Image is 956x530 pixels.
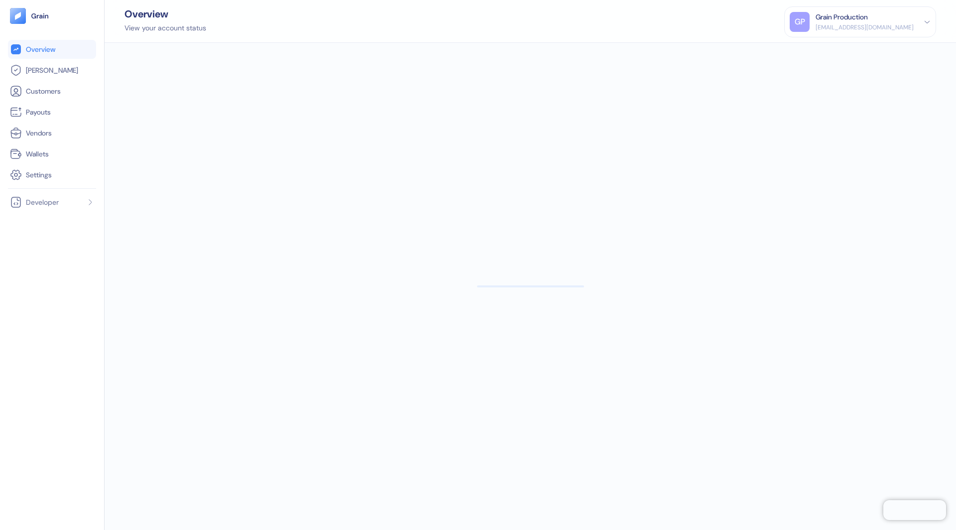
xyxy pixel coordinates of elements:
a: Wallets [10,148,94,160]
a: Settings [10,169,94,181]
a: [PERSON_NAME] [10,64,94,76]
a: Overview [10,43,94,55]
img: logo-tablet-V2.svg [10,8,26,24]
div: Grain Production [816,12,868,22]
span: Customers [26,86,61,96]
span: Developer [26,197,59,207]
span: Payouts [26,107,51,117]
span: Settings [26,170,52,180]
span: Overview [26,44,55,54]
div: Overview [124,9,206,19]
div: GP [790,12,810,32]
span: Wallets [26,149,49,159]
span: [PERSON_NAME] [26,65,78,75]
a: Vendors [10,127,94,139]
iframe: Chatra live chat [883,500,946,520]
span: Vendors [26,128,52,138]
div: View your account status [124,23,206,33]
img: logo [31,12,49,19]
a: Payouts [10,106,94,118]
div: [EMAIL_ADDRESS][DOMAIN_NAME] [816,23,914,32]
a: Customers [10,85,94,97]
